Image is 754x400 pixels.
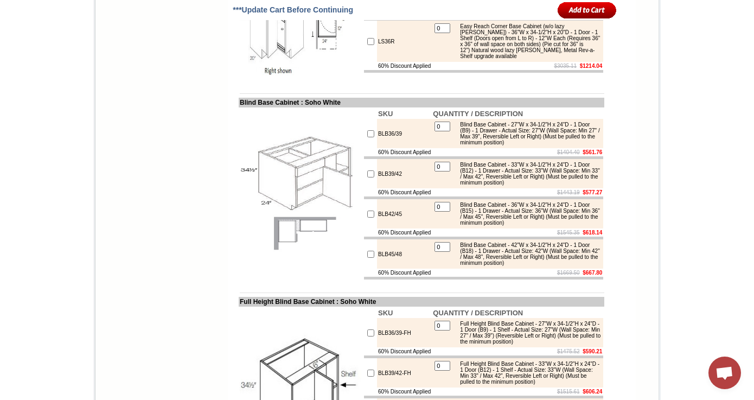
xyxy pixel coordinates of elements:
img: Blind Base Cabinet [240,133,362,255]
td: Baycreek Gray [127,49,155,60]
img: spacer.gif [57,30,59,31]
div: Easy Reach Corner Base Cabinet (w/o lazy [PERSON_NAME]) - 36"W x 34-1/2"H x 20"D - 1 Door - 1 She... [455,23,600,59]
td: BLB39/42-FH [377,358,432,388]
s: $3035.11 [554,63,577,69]
b: $1214.04 [580,63,603,69]
div: Full Height Blind Base Cabinet - 27"W x 34-1/2"H x 24"D - 1 Door (B9) - 1 Shelf - Actual Size: 27... [455,321,600,345]
td: 60% Discount Applied [377,388,432,396]
s: $1443.19 [557,189,580,195]
td: Blind Base Cabinet : Soho White [239,98,604,107]
img: spacer.gif [28,30,29,31]
div: Blind Base Cabinet - 42"W x 34-1/2"H x 24"D - 1 Door (B18) - 1 Drawer - Actual Size: 42"W (Wall S... [455,242,600,266]
td: 60% Discount Applied [377,269,432,277]
b: SKU [378,309,393,317]
img: spacer.gif [92,30,93,31]
td: 60% Discount Applied [377,62,432,70]
s: $1404.40 [557,149,580,155]
td: 60% Discount Applied [377,347,432,355]
b: Price Sheet View in PDF Format [12,4,88,10]
img: spacer.gif [126,30,127,31]
td: BLB39/42 [377,159,432,188]
b: QUANTITY / DESCRIPTION [433,309,523,317]
b: $618.14 [583,230,602,236]
td: [PERSON_NAME] Yellow Walnut [59,49,92,61]
td: BLB42/45 [377,199,432,228]
td: BLB36/39 [377,119,432,148]
s: $1475.52 [557,348,580,354]
td: Bellmonte Maple [186,49,214,60]
b: $667.80 [583,270,602,276]
div: Open chat [708,357,741,389]
td: Full Height Blind Base Cabinet : Soho White [239,297,604,307]
s: $1545.35 [557,230,580,236]
a: Price Sheet View in PDF Format [12,2,88,11]
td: 60% Discount Applied [377,148,432,156]
div: Blind Base Cabinet - 36"W x 34-1/2"H x 24"D - 1 Door (B15) - 1 Drawer - Actual Size: 36"W (Wall S... [455,202,600,226]
td: BLB36/39-FH [377,318,432,347]
b: $590.21 [583,348,602,354]
td: Alabaster Shaker [29,49,57,60]
div: Full Height Blind Base Cabinet - 33"W x 34-1/2"H x 24"D - 1 Door (B12) - 1 Shelf - Actual Size: 3... [455,361,600,385]
s: $1515.61 [557,389,580,395]
img: spacer.gif [184,30,186,31]
td: LS36R [377,21,432,62]
td: [PERSON_NAME] White Shaker [93,49,126,61]
s: $1669.50 [557,270,580,276]
input: Add to Cart [558,1,617,19]
td: BLB45/48 [377,239,432,269]
b: $577.27 [583,189,602,195]
img: spacer.gif [155,30,157,31]
div: Blind Base Cabinet - 33"W x 34-1/2"H x 24"D - 1 Door (B12) - 1 Drawer - Actual Size: 33"W (Wall S... [455,162,600,186]
b: $561.76 [583,149,602,155]
td: 60% Discount Applied [377,188,432,196]
b: SKU [378,110,393,118]
b: QUANTITY / DESCRIPTION [433,110,523,118]
span: ***Update Cart Before Continuing [233,5,353,14]
img: pdf.png [2,3,10,11]
div: Blind Base Cabinet - 27"W x 34-1/2"H x 24"D - 1 Door (B9) - 1 Drawer - Actual Size: 27"W (Wall Sp... [455,122,600,145]
td: Beachwood Oak Shaker [157,49,184,61]
b: $606.24 [583,389,602,395]
td: 60% Discount Applied [377,228,432,237]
